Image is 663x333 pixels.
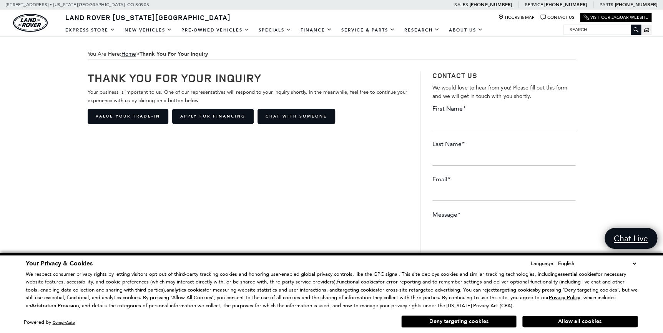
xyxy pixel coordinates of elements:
[13,14,48,32] img: Land Rover
[172,109,254,124] a: Apply for Financing
[469,2,512,8] a: [PHONE_NUMBER]
[444,23,488,37] a: About Us
[432,71,575,80] h3: Contact Us
[177,23,254,37] a: Pre-Owned Vehicles
[121,51,136,57] a: Home
[140,50,208,58] strong: Thank You For Your Inquiry
[400,23,444,37] a: Research
[558,271,596,278] strong: essential cookies
[65,13,231,22] span: Land Rover [US_STATE][GEOGRAPHIC_DATA]
[120,23,177,37] a: New Vehicles
[61,13,235,22] a: Land Rover [US_STATE][GEOGRAPHIC_DATA]
[549,294,580,301] u: Privacy Policy
[61,23,120,37] a: EXPRESS STORE
[600,2,613,7] span: Parts
[24,320,75,325] div: Powered by
[121,51,208,57] span: >
[544,2,587,8] a: [PHONE_NUMBER]
[432,140,465,148] label: Last Name
[88,88,409,105] p: Your business is important to us. One of our representatives will respond to your inquiry shortly...
[258,109,335,124] a: Chat with Someone
[432,84,567,99] span: We would love to hear from you! Please fill out this form and we will get in touch with you shortly.
[6,2,149,7] a: [STREET_ADDRESS] • [US_STATE][GEOGRAPHIC_DATA], CO 80905
[26,259,93,268] span: Your Privacy & Cookies
[522,316,638,327] button: Allow all cookies
[13,14,48,32] a: land-rover
[432,175,450,184] label: Email
[540,15,574,20] a: Contact Us
[88,48,576,60] div: Breadcrumbs
[498,15,535,20] a: Hours & Map
[53,320,75,325] a: ComplyAuto
[296,23,337,37] a: Finance
[615,2,657,8] a: [PHONE_NUMBER]
[549,295,580,300] a: Privacy Policy
[337,23,400,37] a: Service & Parts
[495,287,535,293] strong: targeting cookies
[432,104,466,113] label: First Name
[61,23,488,37] nav: Main Navigation
[88,48,576,60] span: You Are Here:
[166,287,205,293] strong: analytics cookies
[88,109,168,124] a: Value Your Trade-In
[88,71,409,84] h1: Thank You For Your Inquiry
[432,71,575,315] form: Contact Us
[401,315,517,328] button: Deny targeting cookies
[254,23,296,37] a: Specials
[583,15,648,20] a: Visit Our Jaguar Website
[338,287,378,293] strong: targeting cookies
[564,25,641,34] input: Search
[454,2,468,7] span: Sales
[610,233,652,244] span: Chat Live
[31,302,79,309] strong: Arbitration Provision
[525,2,543,7] span: Service
[432,210,460,219] label: Message
[556,259,638,268] select: Language Select
[26,270,638,310] p: We respect consumer privacy rights by letting visitors opt out of third-party tracking cookies an...
[605,228,657,249] a: Chat Live
[337,278,378,285] strong: functional cookies
[531,261,555,266] div: Language:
